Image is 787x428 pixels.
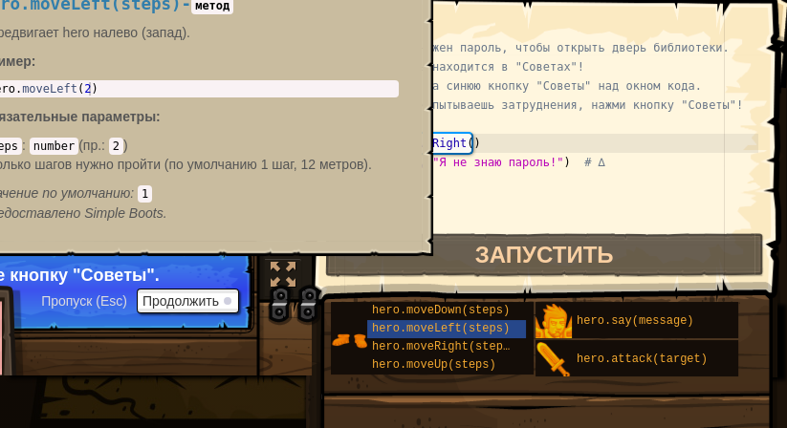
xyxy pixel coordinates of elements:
[372,304,510,317] span: hero.moveDown(steps)
[83,138,101,153] span: пр.
[264,258,302,297] button: Переключить полноэкранный режим
[331,322,367,358] img: portrait.png
[536,304,572,340] img: portrait.png
[41,293,127,309] span: Пропуск (Esc)
[577,314,693,328] span: hero.say(message)
[536,342,572,378] img: portrait.png
[372,340,516,353] span: hero.moveRight(steps)
[22,138,30,153] span: :
[372,322,510,335] span: hero.moveLeft(steps)
[138,185,152,203] code: 1
[137,289,239,313] button: Продолжить
[372,358,496,372] span: hero.moveUp(steps)
[130,185,138,201] span: :
[109,138,123,155] code: 2
[577,353,708,366] span: hero.attack(target)
[325,233,764,277] button: Запустить
[30,138,78,155] code: number
[101,138,109,153] span: :
[156,109,161,124] span: :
